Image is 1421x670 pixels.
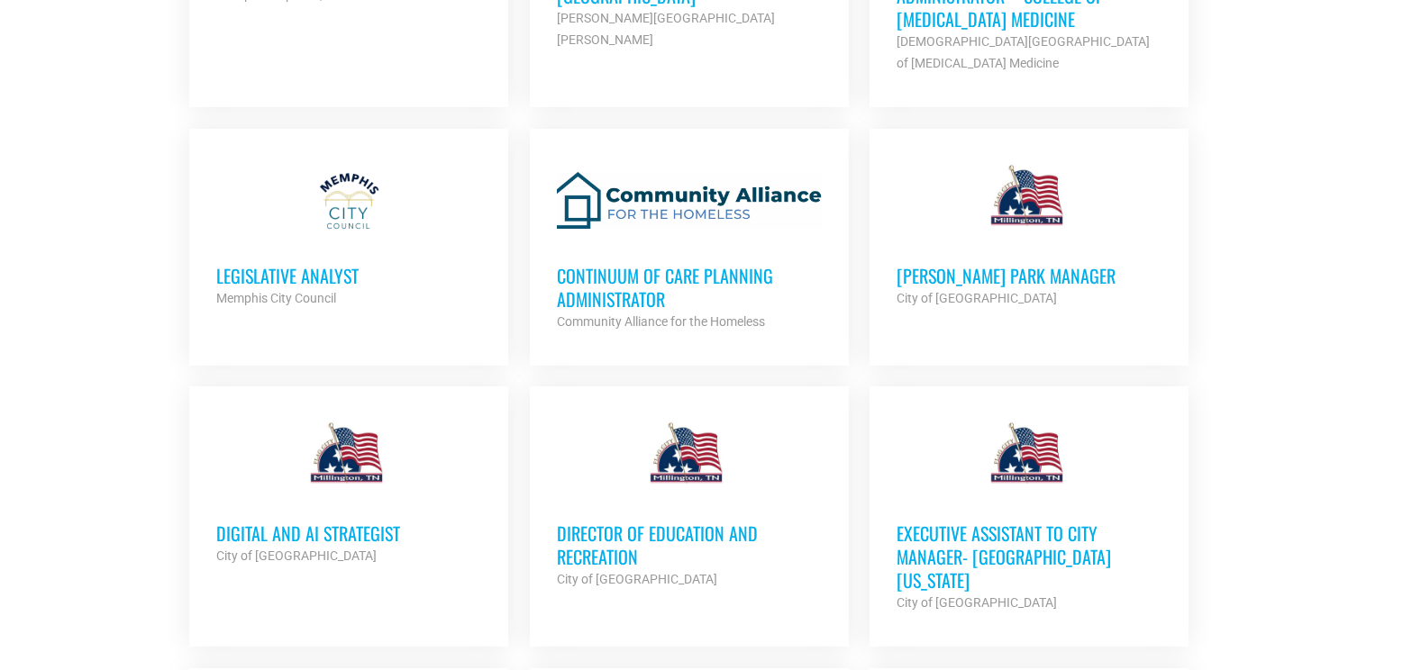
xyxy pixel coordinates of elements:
[216,291,336,305] strong: Memphis City Council
[216,521,481,545] h3: Digital and AI Strategist
[530,129,849,359] a: Continuum of Care Planning Administrator Community Alliance for the Homeless
[897,521,1161,592] h3: Executive Assistant to City Manager- [GEOGRAPHIC_DATA] [US_STATE]
[897,291,1057,305] strong: City of [GEOGRAPHIC_DATA]
[530,386,849,617] a: Director of Education and Recreation City of [GEOGRAPHIC_DATA]
[557,314,765,329] strong: Community Alliance for the Homeless
[897,264,1161,287] h3: [PERSON_NAME] PARK MANAGER
[189,129,508,336] a: Legislative Analyst Memphis City Council
[897,595,1057,610] strong: City of [GEOGRAPHIC_DATA]
[216,548,377,563] strong: City of [GEOGRAPHIC_DATA]
[557,572,717,586] strong: City of [GEOGRAPHIC_DATA]
[557,11,775,47] strong: [PERSON_NAME][GEOGRAPHIC_DATA][PERSON_NAME]
[557,521,822,568] h3: Director of Education and Recreation
[870,386,1189,640] a: Executive Assistant to City Manager- [GEOGRAPHIC_DATA] [US_STATE] City of [GEOGRAPHIC_DATA]
[897,34,1150,70] strong: [DEMOGRAPHIC_DATA][GEOGRAPHIC_DATA] of [MEDICAL_DATA] Medicine
[216,264,481,287] h3: Legislative Analyst
[870,129,1189,336] a: [PERSON_NAME] PARK MANAGER City of [GEOGRAPHIC_DATA]
[189,386,508,593] a: Digital and AI Strategist City of [GEOGRAPHIC_DATA]
[557,264,822,311] h3: Continuum of Care Planning Administrator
